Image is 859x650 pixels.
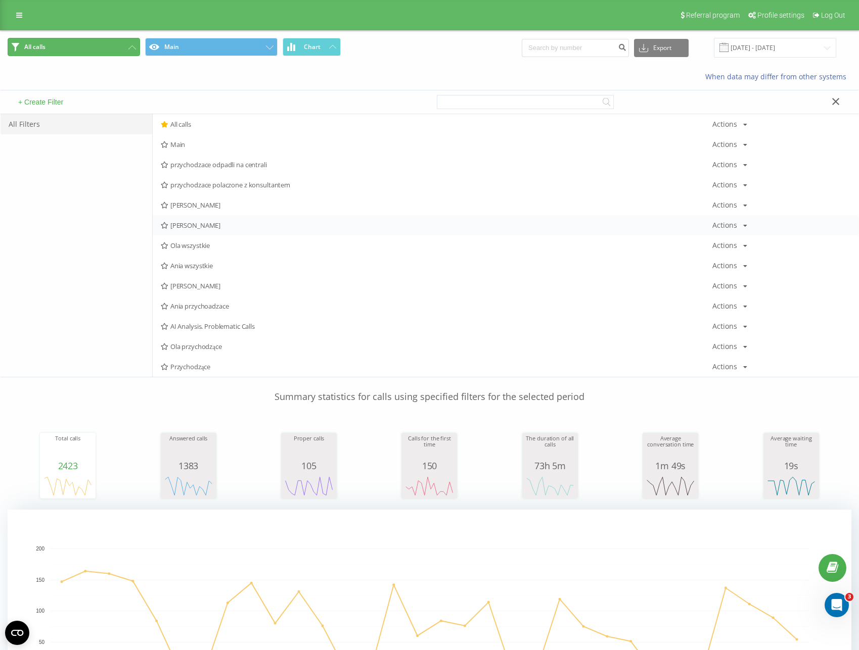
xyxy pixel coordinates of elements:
[161,181,712,188] span: przychodzace polaczone z konsultantem
[404,471,455,501] svg: A chart.
[825,593,849,617] iframe: Intercom live chat
[42,471,93,501] svg: A chart.
[712,303,737,310] div: Actions
[712,181,737,188] div: Actions
[645,435,696,461] div: Average conversation time
[525,461,575,471] div: 73h 5m
[161,222,712,229] span: [PERSON_NAME]
[8,38,140,56] button: All calls
[645,471,696,501] svg: A chart.
[712,323,737,330] div: Actions
[525,471,575,501] svg: A chart.
[161,303,712,310] span: Ania przychoadzace
[712,282,737,289] div: Actions
[161,323,712,330] span: AI Analysis. Problematic Calls
[39,639,45,645] text: 50
[829,97,843,108] button: Close
[15,97,66,107] button: + Create Filter
[525,435,575,461] div: The duration of all calls
[712,363,737,370] div: Actions
[36,608,44,614] text: 100
[712,121,737,128] div: Actions
[161,363,712,370] span: Przychodzące
[161,202,712,209] span: [PERSON_NAME]
[145,38,278,56] button: Main
[8,370,851,404] p: Summary statistics for calls using specified filters for the selected period
[686,11,740,19] span: Referral program
[645,461,696,471] div: 1m 49s
[712,161,737,168] div: Actions
[845,593,853,601] span: 3
[161,262,712,269] span: Ania wszystkie
[712,343,737,350] div: Actions
[821,11,845,19] span: Log Out
[161,141,712,148] span: Main
[634,39,689,57] button: Export
[404,461,455,471] div: 150
[766,461,817,471] div: 19s
[1,114,152,134] div: All Filters
[163,435,214,461] div: Answered calls
[283,38,341,56] button: Chart
[161,121,712,128] span: All calls
[161,161,712,168] span: przychodzace odpadli na centrali
[712,262,737,269] div: Actions
[757,11,804,19] span: Profile settings
[766,471,817,501] svg: A chart.
[712,242,737,249] div: Actions
[36,546,44,552] text: 200
[36,577,44,583] text: 150
[161,242,712,249] span: Ola wszystkie
[705,72,851,81] a: When data may differ from other systems
[522,39,629,57] input: Search by number
[163,461,214,471] div: 1383
[712,141,737,148] div: Actions
[284,435,334,461] div: Proper calls
[284,461,334,471] div: 105
[42,461,93,471] div: 2423
[42,435,93,461] div: Total calls
[284,471,334,501] svg: A chart.
[163,471,214,501] svg: A chart.
[766,435,817,461] div: Average waiting time
[161,282,712,289] span: [PERSON_NAME]
[712,202,737,209] div: Actions
[404,435,455,461] div: Calls for the first time
[5,621,29,645] button: Open CMP widget
[161,343,712,350] span: Ola przychodzące
[24,43,46,51] span: All calls
[304,43,321,51] span: Chart
[712,222,737,229] div: Actions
